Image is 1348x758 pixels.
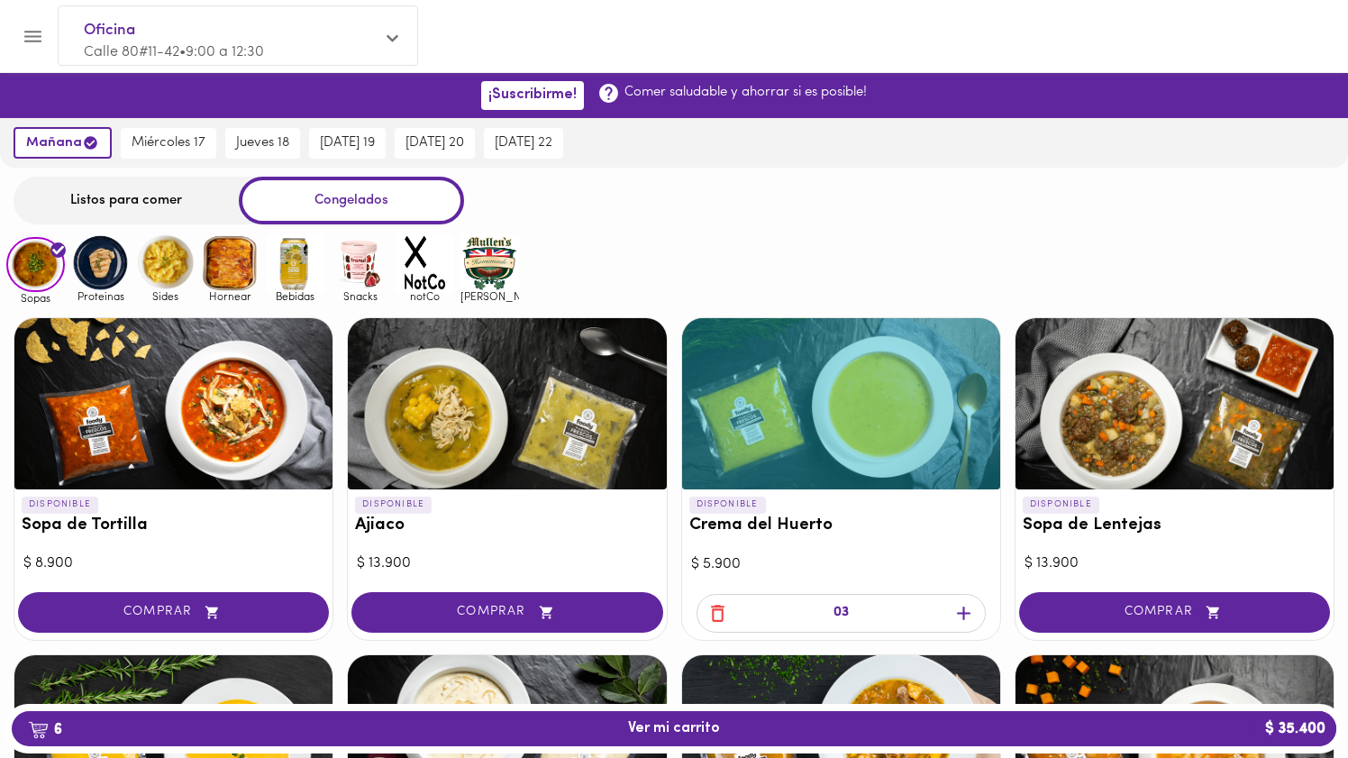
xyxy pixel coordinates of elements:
p: DISPONIBLE [1023,497,1099,513]
button: mañana [14,127,112,159]
span: mañana [26,134,99,151]
span: Snacks [331,290,389,302]
h3: Sopa de Tortilla [22,516,325,535]
button: COMPRAR [1019,592,1330,633]
img: mullens [460,233,519,292]
button: COMPRAR [351,592,662,633]
span: Ver mi carrito [628,720,720,737]
p: DISPONIBLE [22,497,98,513]
button: [DATE] 22 [484,128,563,159]
div: $ 8.900 [23,553,323,574]
span: COMPRAR [41,605,306,620]
div: $ 13.900 [1025,553,1325,574]
img: Bebidas [266,233,324,292]
span: [DATE] 20 [405,135,464,151]
div: $ 13.900 [357,553,657,574]
div: Ajiaco [348,318,666,489]
h3: Crema del Huerto [689,516,993,535]
img: Hornear [201,233,260,292]
img: Sopas [6,237,65,293]
button: [DATE] 20 [395,128,475,159]
span: notCo [396,290,454,302]
div: Sopa de Tortilla [14,318,332,489]
h3: Ajiaco [355,516,659,535]
img: Sides [136,233,195,292]
span: jueves 18 [236,135,289,151]
span: Sopas [6,292,65,304]
p: Comer saludable y ahorrar si es posible! [624,83,867,102]
div: Congelados [239,177,464,224]
span: [DATE] 19 [320,135,375,151]
span: Oficina [84,19,374,42]
img: Snacks [331,233,389,292]
iframe: Messagebird Livechat Widget [1243,653,1330,740]
span: Calle 80#11-42 • 9:00 a 12:30 [84,45,264,59]
span: Sides [136,290,195,302]
button: Menu [11,14,55,59]
span: ¡Suscribirme! [488,87,577,104]
span: Proteinas [71,290,130,302]
div: Sopa de Lentejas [1016,318,1334,489]
p: 03 [833,603,849,624]
button: [DATE] 19 [309,128,386,159]
span: Hornear [201,290,260,302]
img: notCo [396,233,454,292]
img: cart.png [28,721,49,739]
span: COMPRAR [374,605,640,620]
div: $ 5.900 [691,554,991,575]
div: Crema del Huerto [682,318,1000,489]
span: COMPRAR [1042,605,1307,620]
span: [PERSON_NAME] [460,290,519,302]
b: 6 [17,717,73,741]
button: 6Ver mi carrito$ 35.400 [12,711,1336,746]
button: miércoles 17 [121,128,216,159]
button: jueves 18 [225,128,300,159]
p: DISPONIBLE [689,497,766,513]
div: Listos para comer [14,177,239,224]
button: ¡Suscribirme! [481,81,584,109]
h3: Sopa de Lentejas [1023,516,1326,535]
span: Bebidas [266,290,324,302]
span: [DATE] 22 [495,135,552,151]
span: miércoles 17 [132,135,205,151]
button: COMPRAR [18,592,329,633]
p: DISPONIBLE [355,497,432,513]
img: Proteinas [71,233,130,292]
